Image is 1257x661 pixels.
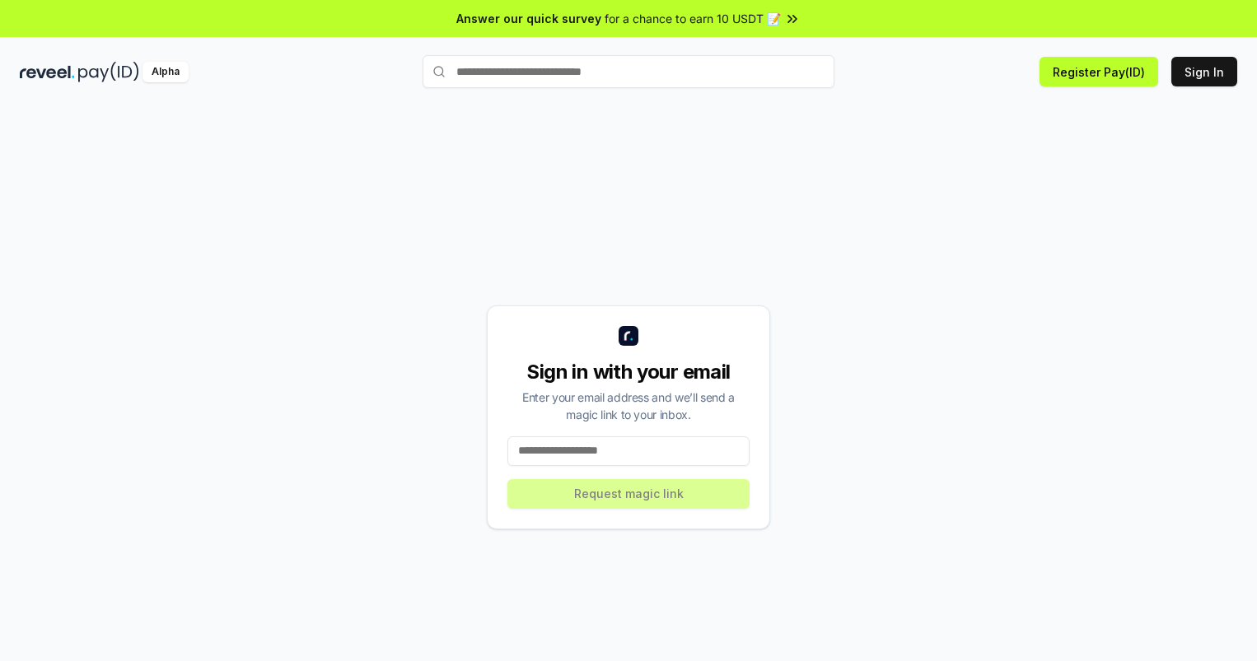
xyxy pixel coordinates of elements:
div: Sign in with your email [507,359,750,385]
img: reveel_dark [20,62,75,82]
span: for a chance to earn 10 USDT 📝 [605,10,781,27]
img: logo_small [619,326,638,346]
span: Answer our quick survey [456,10,601,27]
img: pay_id [78,62,139,82]
button: Register Pay(ID) [1040,57,1158,86]
div: Alpha [143,62,189,82]
button: Sign In [1171,57,1237,86]
div: Enter your email address and we’ll send a magic link to your inbox. [507,389,750,423]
